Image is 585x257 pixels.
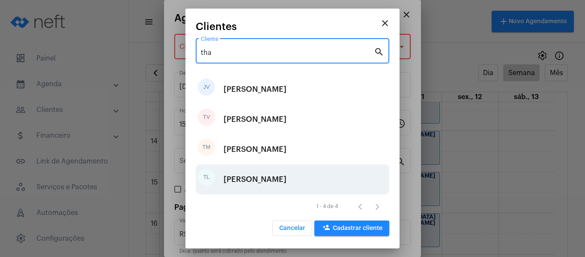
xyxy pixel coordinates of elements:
div: [PERSON_NAME] [224,136,287,162]
div: [PERSON_NAME] [224,166,287,192]
button: Cancelar [272,221,312,236]
div: 1 - 4 de 4 [316,204,338,209]
div: JV [198,79,215,96]
button: Próxima página [369,198,386,215]
div: TM [198,139,215,156]
mat-icon: search [374,46,384,57]
div: [PERSON_NAME] [224,106,287,132]
input: Pesquisar cliente [201,49,374,57]
span: Clientes [196,21,237,32]
mat-icon: close [380,18,390,28]
mat-icon: person_add [321,224,331,234]
button: Página anterior [352,198,369,215]
div: TL [198,169,215,186]
span: Cancelar [279,225,305,231]
button: Cadastrar cliente [314,221,389,236]
span: Cadastrar cliente [321,225,382,231]
div: TV [198,109,215,126]
div: [PERSON_NAME] [224,76,287,102]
